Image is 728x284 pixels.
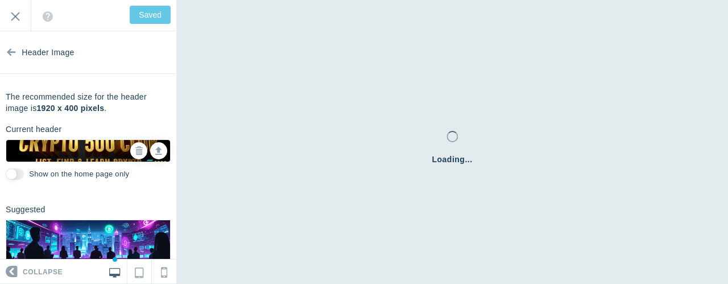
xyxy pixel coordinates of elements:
img: AI_header_1.jpg [6,220,170,261]
img: C5C.png [6,133,170,169]
b: 1920 x 400 pixels [37,104,105,113]
span: Header Image [22,31,74,74]
span: Loading... [432,154,472,165]
span: Collapse [23,260,63,284]
label: Show on the home page only [29,169,129,180]
p: The recommended size for the header image is . [6,91,171,114]
h6: Suggested [6,205,45,214]
h6: Current header [6,125,61,134]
